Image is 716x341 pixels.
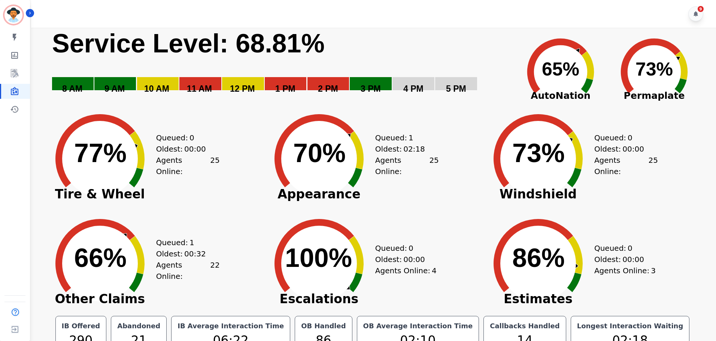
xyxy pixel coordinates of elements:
[361,84,381,94] text: 3 PM
[594,243,650,254] div: Queued:
[375,143,431,155] div: Oldest:
[116,321,162,331] div: Abandoned
[594,143,650,155] div: Oldest:
[594,155,658,177] div: Agents Online:
[594,254,650,265] div: Oldest:
[594,265,658,276] div: Agents Online:
[403,254,425,265] span: 00:00
[74,243,127,273] text: 66%
[622,254,644,265] span: 00:00
[594,132,650,143] div: Queued:
[576,321,685,331] div: Longest Interaction Waiting
[409,132,413,143] span: 1
[512,243,565,273] text: 86%
[156,143,212,155] div: Oldest:
[512,138,565,168] text: 73%
[104,84,125,94] text: 9 AM
[275,84,295,94] text: 1 PM
[156,155,220,177] div: Agents Online:
[189,132,194,143] span: 0
[293,138,346,168] text: 70%
[628,243,632,254] span: 0
[60,321,102,331] div: IB Offered
[210,155,219,177] span: 25
[482,295,594,303] span: Estimates
[362,321,474,331] div: OB Average Interaction Time
[74,138,127,168] text: 77%
[44,191,156,198] span: Tire & Wheel
[187,84,212,94] text: 11 AM
[210,259,219,282] span: 22
[156,132,212,143] div: Queued:
[285,243,352,273] text: 100%
[318,84,338,94] text: 2 PM
[403,143,425,155] span: 02:18
[375,155,439,177] div: Agents Online:
[156,237,212,248] div: Queued:
[176,321,285,331] div: IB Average Interaction Time
[488,321,561,331] div: Callbacks Handled
[375,243,431,254] div: Queued:
[144,84,169,94] text: 10 AM
[184,143,206,155] span: 00:00
[446,84,466,94] text: 5 PM
[635,59,673,80] text: 73%
[51,28,512,104] svg: Service Level: 0%
[263,191,375,198] span: Appearance
[62,84,82,94] text: 8 AM
[482,191,594,198] span: Windshield
[375,132,431,143] div: Queued:
[607,89,701,103] span: Permaplate
[651,265,656,276] span: 3
[542,59,579,80] text: 65%
[230,84,255,94] text: 12 PM
[429,155,439,177] span: 25
[409,243,413,254] span: 0
[403,84,424,94] text: 4 PM
[263,295,375,303] span: Escalations
[52,29,325,58] text: Service Level: 68.81%
[184,248,206,259] span: 00:32
[375,254,431,265] div: Oldest:
[300,321,347,331] div: OB Handled
[514,89,607,103] span: AutoNation
[698,6,704,12] div: 9
[375,265,439,276] div: Agents Online:
[628,132,632,143] span: 0
[44,295,156,303] span: Other Claims
[156,248,212,259] div: Oldest:
[432,265,437,276] span: 4
[4,6,22,24] img: Bordered avatar
[648,155,658,177] span: 25
[189,237,194,248] span: 1
[156,259,220,282] div: Agents Online:
[622,143,644,155] span: 00:00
